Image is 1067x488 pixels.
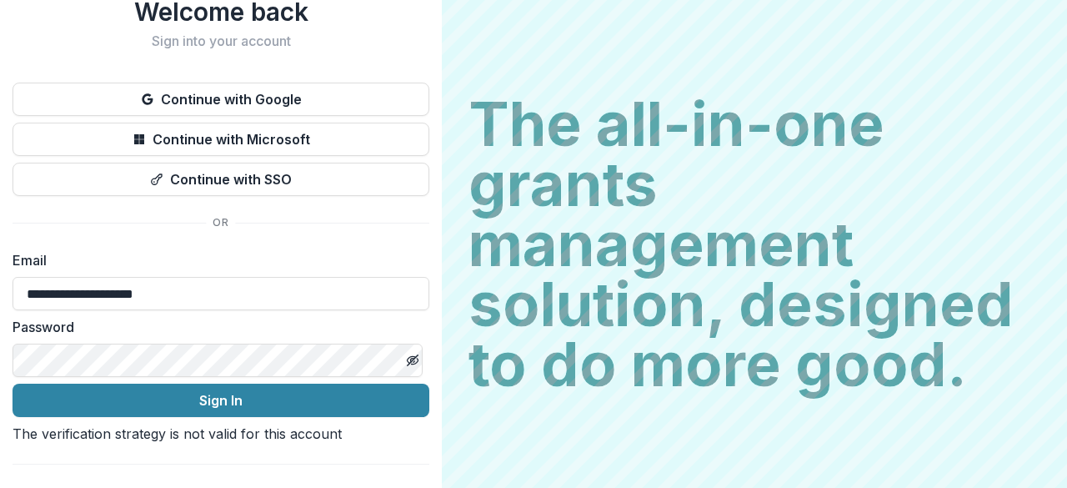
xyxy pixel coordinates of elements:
[13,317,419,337] label: Password
[13,250,419,270] label: Email
[399,347,426,374] button: Toggle password visibility
[13,83,429,116] button: Continue with Google
[13,163,429,196] button: Continue with SSO
[13,123,429,156] button: Continue with Microsoft
[13,33,429,49] h2: Sign into your account
[13,384,429,417] button: Sign In
[13,424,429,444] div: The verification strategy is not valid for this account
